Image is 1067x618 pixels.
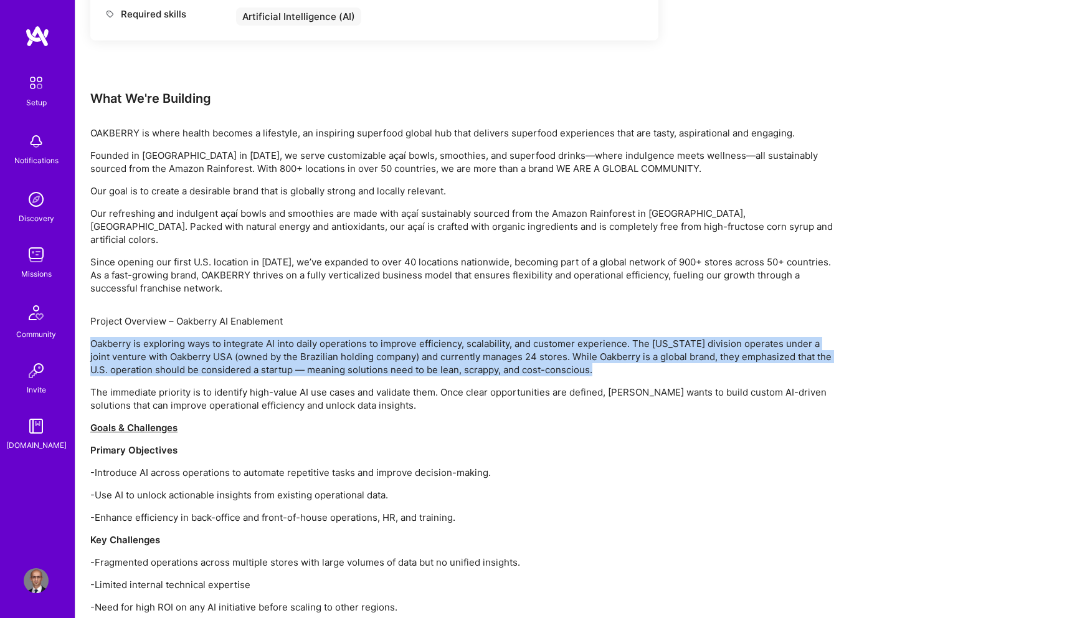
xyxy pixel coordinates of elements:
[27,383,46,396] div: Invite
[90,556,838,569] p: -Fragmented operations across multiple stores with large volumes of data but no unified insights.
[6,439,67,452] div: [DOMAIN_NAME]
[24,358,49,383] img: Invite
[21,298,51,328] img: Community
[236,7,361,26] div: Artificial Intelligence (AI)
[16,328,56,341] div: Community
[90,422,178,434] u: Goals & Challenges
[90,126,838,140] p: OAKBERRY is where health becomes a lifestyle, an inspiring superfood global hub that delivers sup...
[24,568,49,593] img: User Avatar
[24,129,49,154] img: bell
[90,184,838,197] p: Our goal is to create a desirable brand that is globally strong and locally relevant.
[105,9,115,19] i: icon Tag
[90,534,160,546] strong: Key Challenges
[24,187,49,212] img: discovery
[90,90,838,107] div: What We're Building
[90,207,838,246] p: Our refreshing and indulgent açaí bowls and smoothies are made with açaí sustainably sourced from...
[90,466,838,479] p: -Introduce AI across operations to automate repetitive tasks and improve decision-making.
[90,149,838,175] p: Founded in [GEOGRAPHIC_DATA] in [DATE], we serve customizable açaí bowls, smoothies, and superfoo...
[21,267,52,280] div: Missions
[25,25,50,47] img: logo
[21,568,52,593] a: User Avatar
[90,337,838,376] p: Oakberry is exploring ways to integrate AI into daily operations to improve efficiency, scalabili...
[90,255,838,295] p: Since opening our first U.S. location in [DATE], we’ve expanded to over 40 locations nationwide, ...
[24,242,49,267] img: teamwork
[90,578,838,591] p: -Limited internal technical expertise
[23,70,49,96] img: setup
[19,212,54,225] div: Discovery
[90,444,178,456] strong: Primary Objectives
[105,7,230,21] div: Required skills
[90,315,838,328] p: Project Overview – Oakberry AI Enablement
[90,511,838,524] p: -Enhance efficiency in back-office and front-of-house operations, HR, and training.
[90,386,838,412] p: The immediate priority is to identify high-value AI use cases and validate them. Once clear oppor...
[90,601,838,614] p: -Need for high ROI on any AI initiative before scaling to other regions.
[24,414,49,439] img: guide book
[14,154,59,167] div: Notifications
[90,488,838,502] p: -Use AI to unlock actionable insights from existing operational data.
[26,96,47,109] div: Setup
